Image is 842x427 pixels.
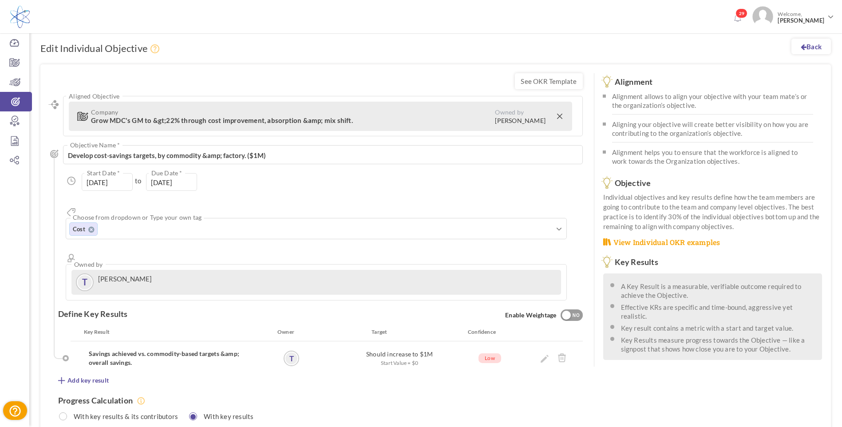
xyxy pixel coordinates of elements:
[778,17,824,24] span: [PERSON_NAME]
[77,274,93,290] a: T
[58,396,583,405] h4: Progress Calculation
[603,78,822,87] h3: Alignment
[612,142,813,170] li: Alignment helps you to ensure that the workforce is aligned to work towards the Organization obje...
[495,117,557,124] b: [PERSON_NAME]
[749,3,838,29] a: Photo Welcome,[PERSON_NAME]
[621,280,815,300] li: A Key Result is a measurable, verifiable outcome required to achieve the Objective.
[505,309,582,322] span: Enable Weightage
[58,309,128,318] label: Define Key Results
[478,353,501,363] span: Low
[193,410,258,421] label: With key results
[495,108,557,124] label: Owned by
[312,328,438,336] div: Target
[438,328,518,336] div: Confidence
[67,376,109,385] span: Add key result
[735,8,747,18] span: 29
[10,6,30,28] img: Logo
[40,42,162,55] h1: Edit Individual Objective
[730,12,744,26] a: Notifications
[91,109,495,115] span: Company
[791,39,831,54] a: Back
[773,6,826,28] span: Welcome,
[752,6,773,27] img: Photo
[63,410,182,421] label: With key results & its contributors
[621,322,815,332] li: Key result contains a metric with a start and target value.
[338,359,461,367] p: Start Value = $0
[366,350,433,359] label: Should increase to $1M
[91,116,353,124] span: Grow MDC's GM to &gt;22% through cost improvement, absorption &amp; mix shift.
[603,258,822,267] h3: Key Results
[77,328,277,336] div: Key Result
[66,206,77,218] i: Tags
[612,91,813,115] li: Alignment allows to align your objective with your team mate’s or the organization’s objective.
[621,301,815,320] li: Effective KRs are specific and time-bound, aggressive yet realistic.
[603,179,822,188] h3: Objective
[66,175,77,187] i: Duration
[89,349,257,367] h4: Savings achieved vs. commodity-based targets &amp; overall savings.
[569,312,584,320] div: NO
[621,334,815,353] li: Key Results measure progress towards the Objective — like a signpost that shows how close you are...
[285,352,298,365] a: T
[515,73,582,89] a: See OKR Template
[135,176,141,185] span: to
[50,150,59,158] i: Objective Name *
[48,100,59,109] i: Aligned Objective
[603,237,720,248] a: View Individual OKR examples
[277,328,312,336] div: Owner
[69,222,98,236] li: Cost
[66,253,77,264] i: Owner
[603,192,822,231] p: Individual objectives and key results define how the team members are going to contribute to the ...
[612,115,813,142] li: Aligning your objective will create better visibility on how you are contributing to the organiza...
[63,145,583,164] textarea: Develop cost-savings targets, by commodity &amp; factory. ($1M)
[98,275,152,283] label: [PERSON_NAME]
